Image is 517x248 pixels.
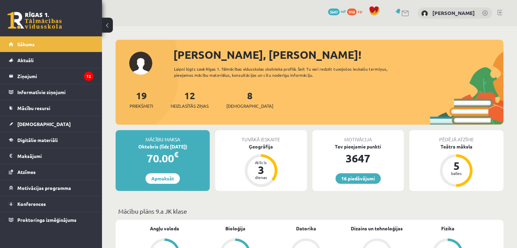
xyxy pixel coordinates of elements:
[9,68,93,84] a: Ziņojumi12
[328,8,340,15] span: 3647
[17,84,93,100] legend: Informatīvie ziņojumi
[358,8,362,14] span: xp
[17,201,46,207] span: Konferences
[17,105,50,111] span: Mācību resursi
[118,207,501,216] p: Mācību plāns 9.a JK klase
[347,8,365,14] a: 910 xp
[215,143,307,150] div: Ģeogrāfija
[130,103,153,109] span: Priekšmeti
[335,173,381,184] a: 16 piedāvājumi
[17,148,93,164] legend: Maksājumi
[409,130,503,143] div: Pēdējā atzīme
[441,225,454,232] a: Fizika
[296,225,316,232] a: Datorika
[9,164,93,180] a: Atzīmes
[17,41,35,47] span: Sākums
[432,10,475,16] a: [PERSON_NAME]
[226,89,273,109] a: 8[DEMOGRAPHIC_DATA]
[17,185,71,191] span: Motivācijas programma
[446,160,466,171] div: 5
[17,68,93,84] legend: Ziņojumi
[17,169,36,175] span: Atzīmes
[328,8,346,14] a: 3647 mP
[409,143,503,188] a: Teātra māksla 5 balles
[17,121,71,127] span: [DEMOGRAPHIC_DATA]
[17,137,58,143] span: Digitālie materiāli
[171,103,209,109] span: Neizlasītās ziņas
[251,160,271,164] div: Atlicis
[421,10,428,17] img: Aleksandrs Antoņenko
[446,171,466,175] div: balles
[226,103,273,109] span: [DEMOGRAPHIC_DATA]
[145,173,180,184] a: Apmaksāt
[173,47,503,63] div: [PERSON_NAME], [PERSON_NAME]!
[351,225,403,232] a: Dizains un tehnoloģijas
[312,143,404,150] div: Tev pieejamie punkti
[9,116,93,132] a: [DEMOGRAPHIC_DATA]
[9,212,93,228] a: Proktoringa izmēģinājums
[215,130,307,143] div: Tuvākā ieskaite
[215,143,307,188] a: Ģeogrāfija Atlicis 3 dienas
[84,72,93,81] i: 12
[9,180,93,196] a: Motivācijas programma
[9,196,93,212] a: Konferences
[9,100,93,116] a: Mācību resursi
[150,225,179,232] a: Angļu valoda
[174,66,407,78] div: Laipni lūgts savā Rīgas 1. Tālmācības vidusskolas skolnieka profilā. Šeit Tu vari redzēt tuvojošo...
[9,148,93,164] a: Maksājumi
[7,12,62,29] a: Rīgas 1. Tālmācības vidusskola
[251,164,271,175] div: 3
[116,150,210,166] div: 70.00
[409,143,503,150] div: Teātra māksla
[312,150,404,166] div: 3647
[9,132,93,148] a: Digitālie materiāli
[171,89,209,109] a: 12Neizlasītās ziņas
[17,217,76,223] span: Proktoringa izmēģinājums
[347,8,357,15] span: 910
[341,8,346,14] span: mP
[130,89,153,109] a: 19Priekšmeti
[312,130,404,143] div: Motivācija
[17,57,34,63] span: Aktuāli
[225,225,245,232] a: Bioloģija
[9,84,93,100] a: Informatīvie ziņojumi
[9,36,93,52] a: Sākums
[251,175,271,179] div: dienas
[174,149,178,159] span: €
[9,52,93,68] a: Aktuāli
[116,143,210,150] div: Oktobris (līdz [DATE])
[116,130,210,143] div: Mācību maksa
